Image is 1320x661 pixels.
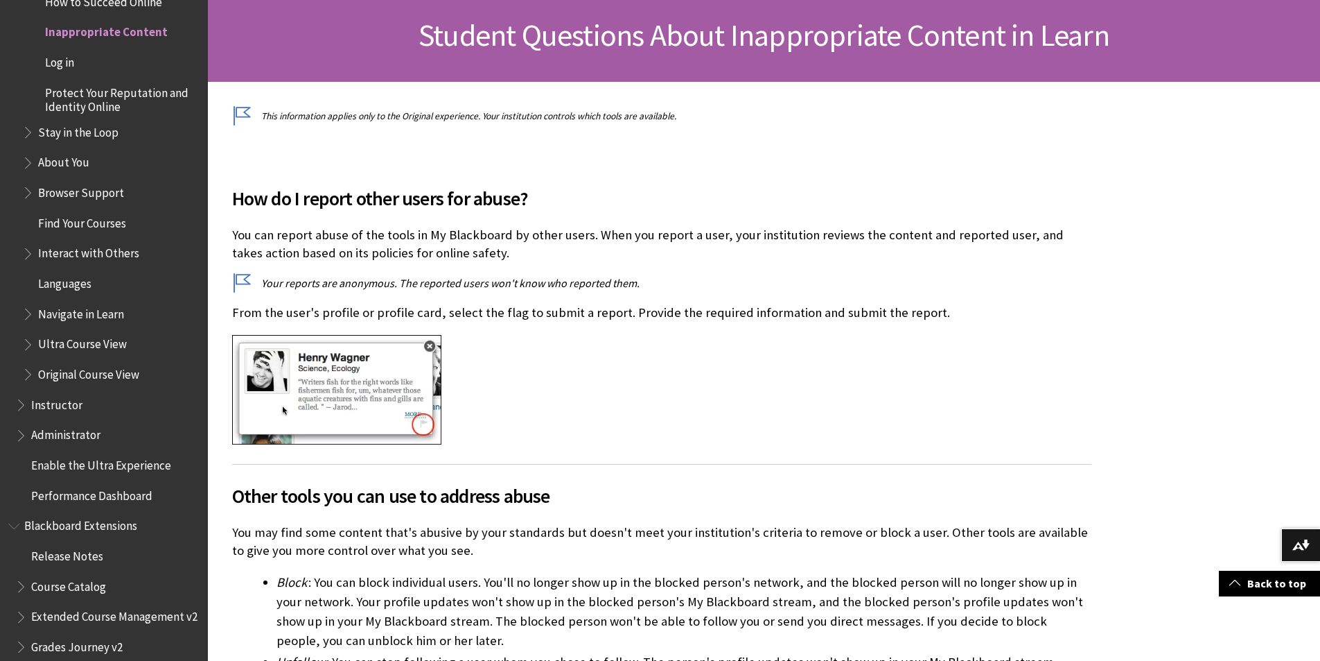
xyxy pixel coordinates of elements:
[38,121,118,139] span: Stay in the Loop
[232,524,1091,560] p: You may find some content that's abusive by your standards but doesn't meet your institution's cr...
[232,184,1091,213] span: How do I report other users for abuse?
[31,393,82,412] span: Instructor
[38,212,126,230] span: Find Your Courses
[232,226,1091,262] p: You can report abuse of the tools in My Blackboard by other users. When you report a user, your i...
[31,454,171,472] span: Enable the Ultra Experience
[45,81,198,114] span: Protect Your Reputation and Identity Online
[45,51,74,69] span: Log in
[31,484,152,503] span: Performance Dashboard
[38,181,124,200] span: Browser Support
[31,575,106,594] span: Course Catalog
[232,335,442,445] img: Image illustrating associated text
[232,481,1091,510] span: Other tools you can use to address abuse
[31,635,123,654] span: Grades Journey v2
[38,151,89,170] span: About You
[38,363,139,381] span: Original Course View
[419,16,1109,54] span: Student Questions About Inappropriate Content in Learn
[38,242,139,261] span: Interact with Others
[232,275,1091,291] p: Your reports are anonymous. The reported users won't know who reported them.
[232,304,1091,322] p: From the user's profile or profile card, select the flag to submit a report. Provide the required...
[1219,571,1320,596] a: Back to top
[31,424,100,443] span: Administrator
[38,272,91,291] span: Languages
[38,333,127,352] span: Ultra Course View
[31,544,103,563] span: Release Notes
[232,110,1091,123] p: This information applies only to the Original experience. Your institution controls which tools a...
[31,606,197,624] span: Extended Course Management v2
[276,573,1091,651] li: : You can block individual users. You'll no longer show up in the blocked person's network, and t...
[45,21,168,40] span: Inappropriate Content
[24,515,137,533] span: Blackboard Extensions
[38,302,124,321] span: Navigate in Learn
[276,574,307,590] span: Block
